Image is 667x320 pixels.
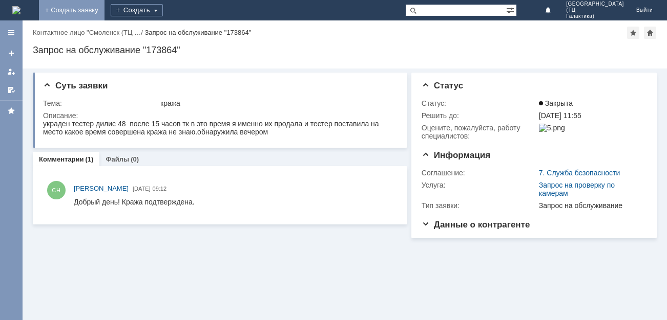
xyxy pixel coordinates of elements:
a: Мои согласования [3,82,19,98]
div: / [33,29,144,36]
div: Соглашение: [422,169,537,177]
a: Комментарии [39,155,84,163]
div: Тема: [43,99,158,107]
div: Описание: [43,111,395,120]
span: Статус [422,81,463,90]
div: Статус: [422,99,537,107]
span: (ТЦ [566,7,624,13]
span: [PERSON_NAME] [74,185,129,192]
div: Oцените, пожалуйста, работу специалистов: [422,124,537,140]
div: Запрос на обслуживание [539,201,642,210]
a: Перейти на домашнюю страницу [12,6,20,14]
span: Галактика) [566,13,624,19]
div: (1) [86,155,94,163]
a: Создать заявку [3,45,19,61]
span: Закрыта [539,99,573,107]
span: Суть заявки [43,81,108,90]
span: [DATE] 11:55 [539,111,581,120]
img: 5.png [539,124,565,132]
div: Добавить в избранное [627,27,639,39]
a: 7. Служба безопасности [539,169,620,177]
span: Данные о контрагенте [422,220,530,230]
a: Запрос на проверку по камерам [539,181,615,197]
a: [PERSON_NAME] [74,184,129,194]
span: [GEOGRAPHIC_DATA] [566,1,624,7]
span: Расширенный поиск [506,5,516,14]
span: 09:12 [153,186,167,192]
div: Запрос на обслуживание "173864" [144,29,251,36]
div: Услуга: [422,181,537,189]
span: Информация [422,150,490,160]
div: (0) [131,155,139,163]
div: кража [160,99,393,107]
div: Тип заявки: [422,201,537,210]
img: logo [12,6,20,14]
span: [DATE] [133,186,151,192]
a: Мои заявки [3,63,19,80]
div: Решить до: [422,111,537,120]
div: Создать [111,4,163,16]
div: Запрос на обслуживание "173864" [33,45,657,55]
a: Контактное лицо "Смоленск (ТЦ … [33,29,141,36]
div: Сделать домашней страницей [644,27,656,39]
a: Файлы [106,155,129,163]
